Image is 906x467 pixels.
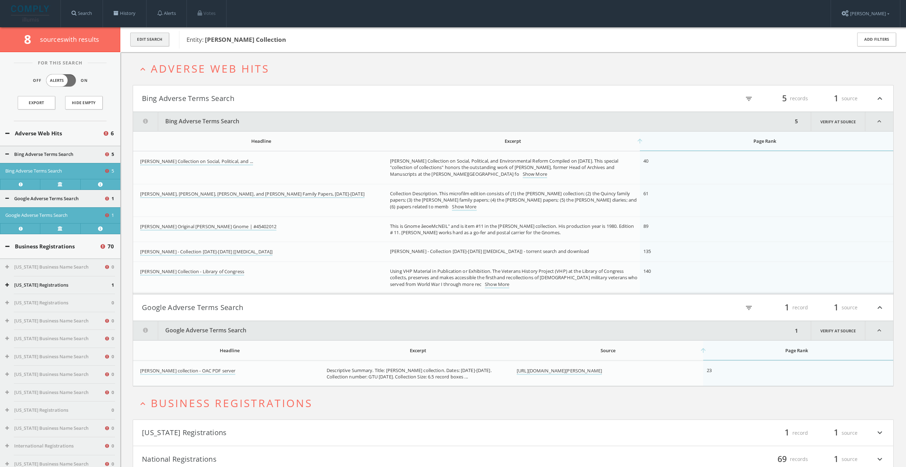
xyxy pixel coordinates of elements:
[517,347,699,354] div: Source
[643,190,648,197] span: 61
[33,78,41,84] span: Off
[140,191,365,198] a: [PERSON_NAME], [PERSON_NAME], [PERSON_NAME], and [PERSON_NAME] Family Papers, [DATE]-[DATE]
[875,302,884,314] i: expand_less
[130,33,169,46] button: Edit Search
[390,158,619,177] span: [PERSON_NAME] Collection on Social, Political, and Environmental Reform Compiled on [DATE]. This ...
[65,96,103,109] button: Hide Empty
[138,397,894,409] button: expand_lessBusiness Registrations
[5,195,104,202] button: Google Adverse Terms Search
[815,92,858,105] div: source
[133,361,893,386] div: grid
[875,427,884,439] i: expand_more
[5,299,111,306] button: [US_STATE] Registrations
[831,453,842,465] span: 1
[765,453,808,465] div: records
[111,371,114,378] span: 0
[831,427,842,439] span: 1
[111,168,114,175] span: 5
[793,112,800,131] div: 5
[40,35,99,44] span: source s with results
[111,443,114,450] span: 0
[781,427,792,439] span: 1
[138,63,894,74] button: expand_lessAdverse Web Hits
[390,190,637,210] span: Collection Description. This microfilm edition consists of (1) the [PERSON_NAME] collection; (2) ...
[140,223,276,231] a: [PERSON_NAME] Original [PERSON_NAME] Gnome | #45402012
[40,223,80,234] a: Verify at source
[327,347,509,354] div: Excerpt
[517,367,602,375] a: [URL][DOMAIN_NAME][PERSON_NAME]
[133,112,793,131] button: Bing Adverse Terms Search
[33,60,88,67] span: For This Search
[815,427,858,439] div: source
[327,367,492,380] span: Descriptive Summary. Title: [PERSON_NAME] collection. Dates: [DATE]-[DATE]. Collection number: GT...
[765,427,808,439] div: record
[133,321,793,340] button: Google Adverse Terms Search
[205,35,286,44] b: [PERSON_NAME] Collection
[111,264,114,271] span: 0
[745,304,753,312] i: filter_list
[108,242,114,251] span: 70
[40,179,80,190] a: Verify at source
[815,302,858,314] div: source
[5,317,104,325] button: [US_STATE] Business Name Search
[793,321,800,340] div: 1
[875,453,884,465] i: expand_more
[5,168,104,175] button: Bing Adverse Terms Search
[111,282,114,289] span: 1
[865,112,893,131] i: expand_less
[138,399,148,409] i: expand_less
[643,158,648,164] span: 40
[140,248,273,256] a: [PERSON_NAME] - Collection [DATE]-[DATE] [[MEDICAL_DATA]]
[5,407,111,414] button: [US_STATE] Registrations
[643,223,648,229] span: 89
[5,129,103,137] button: Adverse Web Hits
[140,367,235,375] a: [PERSON_NAME] collection - OAC PDF server
[875,92,884,105] i: expand_less
[5,151,104,158] button: Bing Adverse Terms Search
[142,302,513,314] button: Google Adverse Terms Search
[643,248,651,254] span: 135
[390,268,638,287] span: Using VHP Material in Publication or Exhibition. The Veterans History Project (VHP) at the Librar...
[111,335,114,342] span: 0
[779,92,790,105] span: 5
[781,301,792,314] span: 1
[485,281,509,288] a: Show More
[140,268,244,276] a: [PERSON_NAME] Collection - Library of Congress
[831,92,842,105] span: 1
[5,212,104,219] button: Google Adverse Terms Search
[187,35,286,44] span: Entity:
[142,427,513,439] button: [US_STATE] Registrations
[142,453,513,465] button: National Registrations
[5,282,111,289] button: [US_STATE] Registrations
[643,138,886,144] div: Page Rank
[111,317,114,325] span: 0
[5,389,104,396] button: [US_STATE] Business Name Search
[857,33,896,46] button: Add Filters
[111,129,114,137] span: 6
[831,301,842,314] span: 1
[811,112,865,131] a: Verify at source
[111,151,114,158] span: 5
[745,95,753,103] i: filter_list
[18,96,55,109] a: Export
[765,302,808,314] div: record
[140,138,382,144] div: Headline
[707,367,712,373] span: 23
[815,453,858,465] div: source
[111,353,114,360] span: 0
[111,212,114,219] span: 1
[5,264,104,271] button: [US_STATE] Business Name Search
[390,138,636,144] div: Excerpt
[81,78,88,84] span: On
[523,171,547,178] a: Show More
[11,5,51,22] img: illumis
[774,453,790,465] span: 69
[151,61,269,76] span: Adverse Web Hits
[700,347,707,354] i: arrow_upward
[133,151,893,294] div: grid
[5,242,99,251] button: Business Registrations
[5,353,104,360] button: [US_STATE] Business Name Search
[138,64,148,74] i: expand_less
[452,203,476,211] a: Show More
[5,335,104,342] button: [US_STATE] Business Name Search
